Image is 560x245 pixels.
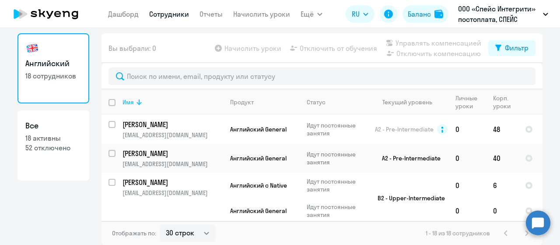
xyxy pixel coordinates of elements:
td: A2 - Pre-Intermediate [367,144,448,173]
h3: Все [25,120,81,131]
span: Ещё [301,9,314,19]
p: [PERSON_NAME] [122,149,221,158]
a: Все18 активны52 отключено [17,110,89,181]
span: Вы выбрали: 0 [108,43,156,53]
a: Дашборд [108,10,139,18]
a: [PERSON_NAME] [122,149,223,158]
span: Английский General [230,207,287,215]
div: Текущий уровень [374,98,448,106]
p: ООО «Спейс Интегрити» постоплата, СПЕЙС ИНТЕГРИТИ, ООО [458,4,539,25]
td: 48 [486,115,518,144]
h3: Английский [25,58,81,69]
div: Продукт [230,98,254,106]
p: 18 сотрудников [25,71,81,81]
button: RU [346,5,374,23]
button: Ещё [301,5,322,23]
td: 0 [448,173,486,198]
p: 52 отключено [25,143,81,153]
p: [PERSON_NAME] [122,120,221,129]
img: english [25,41,39,55]
p: Идут постоянные занятия [307,121,367,137]
a: Отчеты [199,10,223,18]
span: A2 - Pre-Intermediate [375,125,434,133]
p: Идут постоянные занятия [307,178,367,193]
img: balance [434,10,443,18]
a: [PERSON_NAME] [122,178,223,187]
div: Текущий уровень [382,98,432,106]
p: [EMAIL_ADDRESS][DOMAIN_NAME] [122,189,223,197]
div: Имя [122,98,134,106]
span: Английский General [230,154,287,162]
button: Балансbalance [402,5,448,23]
a: Сотрудники [149,10,189,18]
td: 0 [448,144,486,173]
span: Отображать по: [112,229,156,237]
p: Идут постоянные занятия [307,150,367,166]
div: Фильтр [505,43,528,53]
p: Идут постоянные занятия [307,203,367,219]
td: 0 [448,115,486,144]
p: [PERSON_NAME] [122,178,221,187]
p: 18 активны [25,133,81,143]
span: RU [352,9,360,19]
a: Английский18 сотрудников [17,33,89,103]
p: [EMAIL_ADDRESS][DOMAIN_NAME] [122,131,223,139]
span: 1 - 18 из 18 сотрудников [426,229,490,237]
a: [PERSON_NAME] [122,120,223,129]
button: Фильтр [488,40,535,56]
div: Имя [122,98,223,106]
span: Английский с Native [230,181,287,189]
p: [EMAIL_ADDRESS][DOMAIN_NAME] [122,160,223,168]
a: Начислить уроки [233,10,290,18]
div: Корп. уроки [493,94,518,110]
td: 6 [486,173,518,198]
div: Личные уроки [455,94,486,110]
td: 0 [448,198,486,224]
span: Английский General [230,125,287,133]
div: Баланс [408,9,431,19]
td: 0 [486,198,518,224]
input: Поиск по имени, email, продукту или статусу [108,67,535,85]
button: ООО «Спейс Интегрити» постоплата, СПЕЙС ИНТЕГРИТИ, ООО [454,4,553,25]
div: Статус [307,98,325,106]
td: B2 - Upper-Intermediate [367,173,448,224]
td: 40 [486,144,518,173]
